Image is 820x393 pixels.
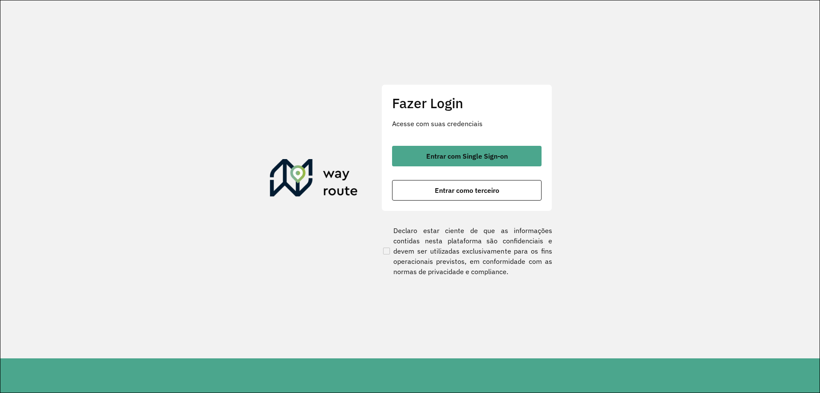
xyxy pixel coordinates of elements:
span: Entrar com Single Sign-on [426,153,508,160]
h2: Fazer Login [392,95,542,111]
span: Entrar como terceiro [435,187,499,194]
label: Declaro estar ciente de que as informações contidas nesta plataforma são confidenciais e devem se... [381,225,552,277]
p: Acesse com suas credenciais [392,118,542,129]
button: button [392,180,542,201]
img: Roteirizador AmbevTech [270,159,358,200]
button: button [392,146,542,166]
